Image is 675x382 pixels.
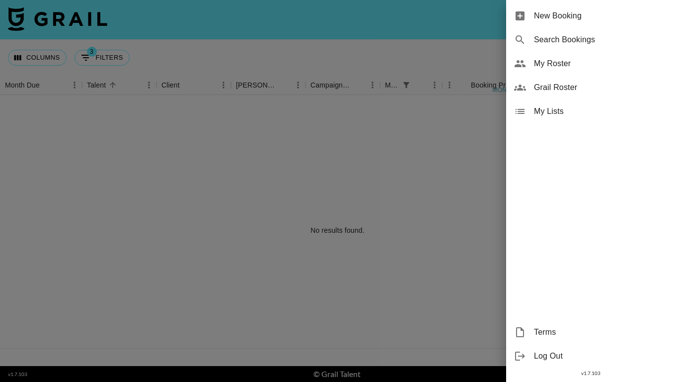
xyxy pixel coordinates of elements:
[534,326,667,338] span: Terms
[506,4,675,28] div: New Booking
[506,28,675,52] div: Search Bookings
[506,344,675,368] div: Log Out
[534,105,667,117] span: My Lists
[534,58,667,70] span: My Roster
[506,368,675,379] div: v 1.7.103
[534,34,667,46] span: Search Bookings
[534,350,667,362] span: Log Out
[534,82,667,94] span: Grail Roster
[506,76,675,99] div: Grail Roster
[506,99,675,123] div: My Lists
[534,10,667,22] span: New Booking
[506,52,675,76] div: My Roster
[506,320,675,344] div: Terms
